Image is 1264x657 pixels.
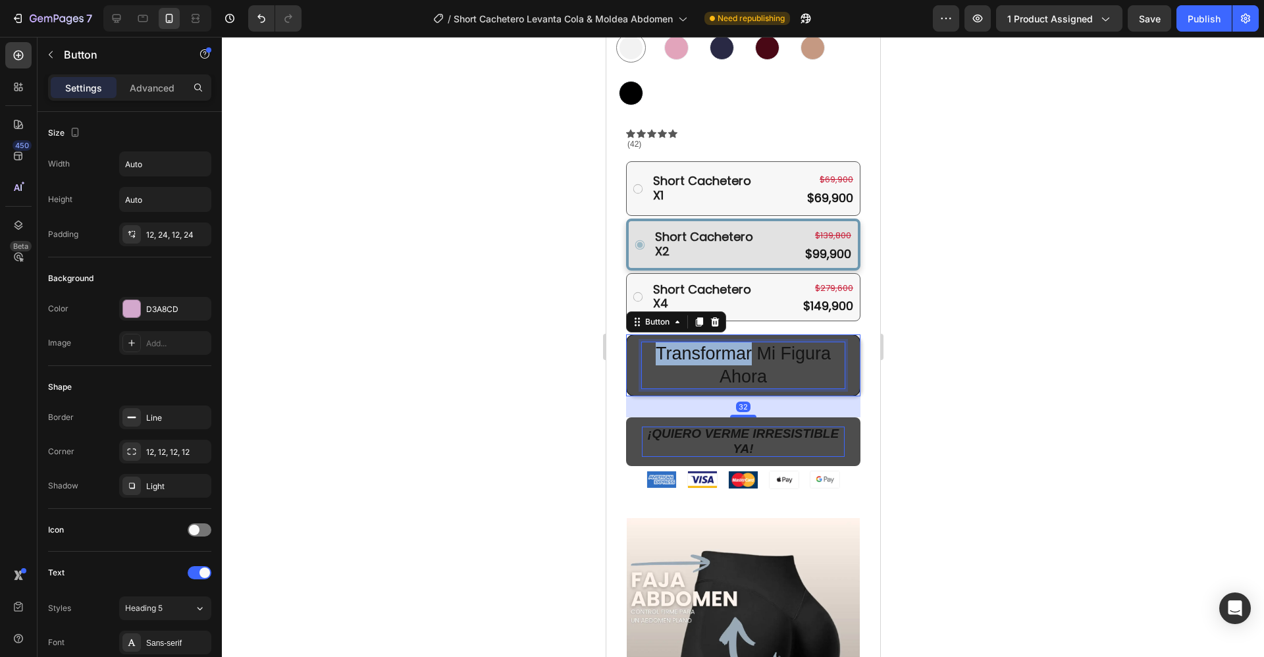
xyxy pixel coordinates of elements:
[48,524,64,536] div: Icon
[64,47,176,63] p: Button
[146,229,208,241] div: 12, 24, 12, 24
[120,152,211,176] input: Auto
[125,602,163,614] span: Heading 5
[248,5,302,32] div: Undo/Redo
[146,303,208,315] div: D3A8CD
[1007,12,1093,26] span: 1 product assigned
[448,12,451,26] span: /
[65,81,102,95] p: Settings
[48,228,78,240] div: Padding
[1128,5,1171,32] button: Save
[48,337,71,349] div: Image
[454,12,673,26] span: Short Cachetero Levanta Cola & Moldea Abdomen
[48,602,71,614] div: Styles
[48,303,68,315] div: Color
[48,411,74,423] div: Border
[48,273,93,284] div: Background
[1176,5,1232,32] button: Publish
[718,13,785,24] span: Need republishing
[48,480,78,492] div: Shadow
[48,567,65,579] div: Text
[1188,12,1221,26] div: Publish
[996,5,1122,32] button: 1 product assigned
[606,37,880,657] iframe: Design area
[5,5,98,32] button: 7
[86,11,92,26] p: 7
[13,140,32,151] div: 450
[146,446,208,458] div: 12, 12, 12, 12
[119,596,211,620] button: Heading 5
[48,158,70,170] div: Width
[146,481,208,492] div: Light
[48,446,74,458] div: Corner
[10,241,32,251] div: Beta
[1219,592,1251,624] div: Open Intercom Messenger
[146,338,208,350] div: Add...
[120,188,211,211] input: Auto
[48,124,83,142] div: Size
[48,637,65,648] div: Font
[48,194,72,205] div: Height
[130,81,174,95] p: Advanced
[48,381,72,393] div: Shape
[146,637,208,649] div: Sans-serif
[1139,13,1161,24] span: Save
[146,412,208,424] div: Line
